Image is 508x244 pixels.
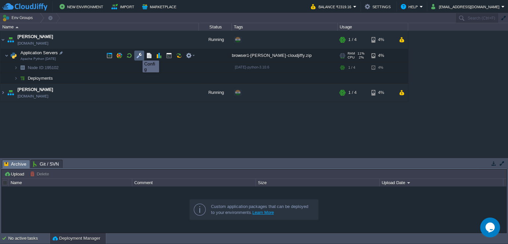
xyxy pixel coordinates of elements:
[348,62,355,73] div: 1 / 4
[348,52,355,56] span: RAM
[2,3,47,11] img: CloudJiffy
[232,23,337,31] div: Tags
[18,62,27,73] img: AMDAwAAAACH5BAEAAAAALAAAAAABAAEAAAICRAEAOw==
[111,3,136,11] button: Import
[20,50,59,56] span: Application Servers
[18,33,53,40] a: [PERSON_NAME]
[199,31,232,49] div: Running
[14,62,18,73] img: AMDAwAAAACH5BAEAAAAALAAAAAABAAEAAAICRAEAOw==
[235,65,269,69] span: [DATE]-python-3.10.6
[27,65,60,70] a: Node ID:195102
[371,62,393,73] div: 4%
[18,73,27,83] img: AMDAwAAAACH5BAEAAAAALAAAAAABAAEAAAICRAEAOw==
[9,179,132,186] div: Name
[18,93,48,100] a: [DOMAIN_NAME]
[0,84,6,102] img: AMDAwAAAACH5BAEAAAAALAAAAAABAAEAAAICRAEAOw==
[371,31,393,49] div: 4%
[27,65,60,70] span: 195102
[142,3,178,11] button: Marketplace
[380,179,503,186] div: Upload Date
[232,49,338,62] div: browser1-[PERSON_NAME]-cloudjiffy.zip
[357,56,364,60] span: 2%
[211,204,313,216] div: Custom application packages that can be deployed to your environments.
[365,3,393,11] button: Settings
[28,65,45,70] span: Node ID:
[144,61,157,72] div: Config
[480,218,501,237] iframe: chat widget
[14,73,18,83] img: AMDAwAAAACH5BAEAAAAALAAAAAABAAEAAAICRAEAOw==
[348,84,357,102] div: 1 / 4
[21,57,56,61] span: Apache Python [DATE]
[256,179,379,186] div: Size
[6,84,15,102] img: AMDAwAAAACH5BAEAAAAALAAAAAABAAEAAAICRAEAOw==
[199,23,232,31] div: Status
[27,75,54,81] a: Deployments
[18,86,53,93] a: [PERSON_NAME]
[252,210,274,215] a: Learn More
[2,13,35,22] button: Env Groups
[338,23,408,31] div: Usage
[33,160,59,168] span: Git / SVN
[0,31,6,49] img: AMDAwAAAACH5BAEAAAAALAAAAAABAAEAAAICRAEAOw==
[8,233,50,244] div: No active tasks
[348,31,357,49] div: 1 / 4
[431,3,501,11] button: [EMAIL_ADDRESS][DOMAIN_NAME]
[6,31,15,49] img: AMDAwAAAACH5BAEAAAAALAAAAAABAAEAAAICRAEAOw==
[30,171,51,177] button: Delete
[16,26,19,28] img: AMDAwAAAACH5BAEAAAAALAAAAAABAAEAAAICRAEAOw==
[401,3,420,11] button: Help
[4,160,26,168] span: Archive
[358,52,364,56] span: 11%
[60,3,105,11] button: New Environment
[5,49,9,62] img: AMDAwAAAACH5BAEAAAAALAAAAAABAAEAAAICRAEAOw==
[1,23,198,31] div: Name
[371,84,393,102] div: 4%
[348,56,355,60] span: CPU
[20,50,59,55] a: Application ServersApache Python [DATE]
[9,49,18,62] img: AMDAwAAAACH5BAEAAAAALAAAAAABAAEAAAICRAEAOw==
[18,40,48,47] a: [DOMAIN_NAME]
[311,3,353,11] button: Balance ₹2319.16
[4,171,26,177] button: Upload
[199,84,232,102] div: Running
[371,49,393,62] div: 4%
[53,235,100,242] button: Deployment Manager
[133,179,256,186] div: Comment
